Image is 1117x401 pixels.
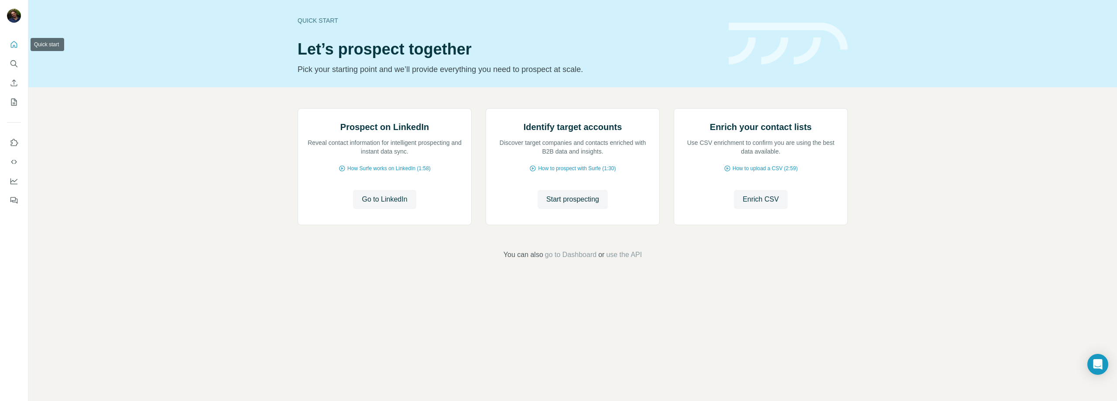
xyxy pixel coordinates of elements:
[362,194,407,205] span: Go to LinkedIn
[340,121,429,133] h2: Prospect on LinkedIn
[1087,354,1108,375] div: Open Intercom Messenger
[7,94,21,110] button: My lists
[743,194,779,205] span: Enrich CSV
[7,75,21,91] button: Enrich CSV
[7,135,21,151] button: Use Surfe on LinkedIn
[7,154,21,170] button: Use Surfe API
[598,250,604,260] span: or
[7,192,21,208] button: Feedback
[298,16,718,25] div: Quick start
[524,121,622,133] h2: Identify target accounts
[7,56,21,72] button: Search
[298,63,718,75] p: Pick your starting point and we’ll provide everything you need to prospect at scale.
[734,190,788,209] button: Enrich CSV
[504,250,543,260] span: You can also
[7,173,21,189] button: Dashboard
[7,37,21,52] button: Quick start
[353,190,416,209] button: Go to LinkedIn
[606,250,642,260] button: use the API
[729,23,848,65] img: banner
[347,165,431,172] span: How Surfe works on LinkedIn (1:58)
[298,41,718,58] h1: Let’s prospect together
[495,138,651,156] p: Discover target companies and contacts enriched with B2B data and insights.
[7,9,21,23] img: Avatar
[733,165,798,172] span: How to upload a CSV (2:59)
[538,190,608,209] button: Start prospecting
[307,138,463,156] p: Reveal contact information for intelligent prospecting and instant data sync.
[683,138,839,156] p: Use CSV enrichment to confirm you are using the best data available.
[545,250,596,260] button: go to Dashboard
[710,121,812,133] h2: Enrich your contact lists
[538,165,616,172] span: How to prospect with Surfe (1:30)
[546,194,599,205] span: Start prospecting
